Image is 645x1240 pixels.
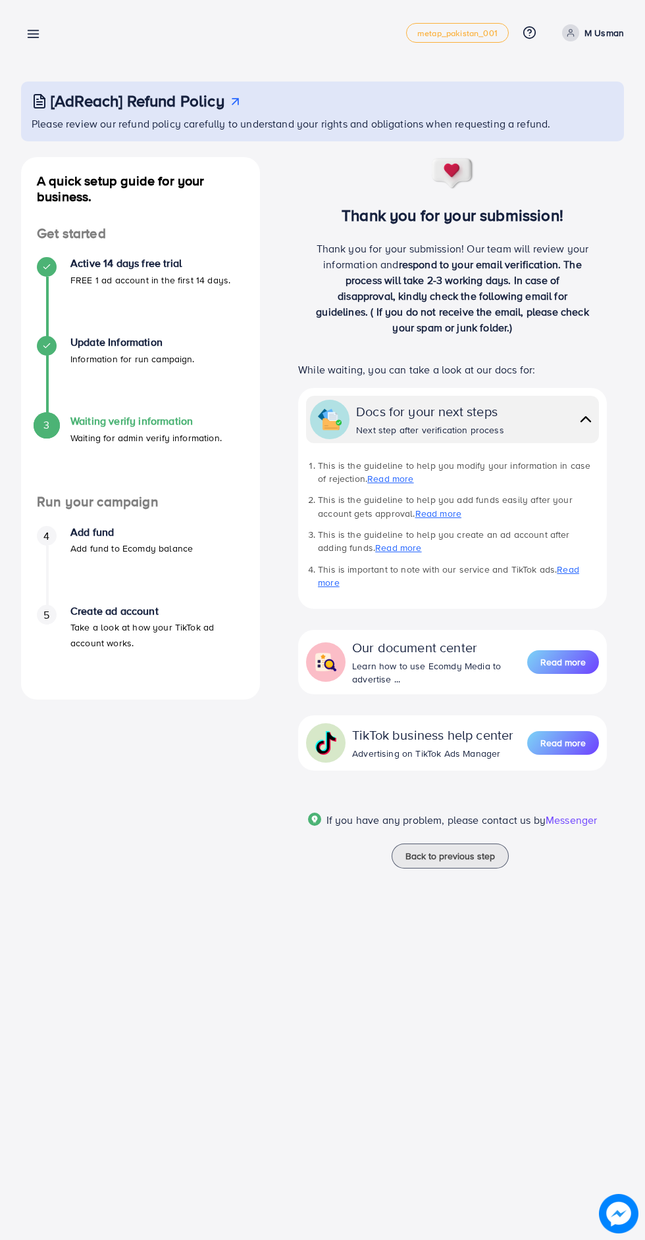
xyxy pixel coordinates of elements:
[546,813,597,827] span: Messenger
[70,336,195,348] h4: Update Information
[21,226,260,242] h4: Get started
[315,241,590,335] p: Thank you for your submission! Our team will review your information and
[356,423,504,437] div: Next step after verification process
[417,29,498,37] span: metap_pakistan_001
[557,24,624,41] a: M Usman
[70,351,195,367] p: Information for run campaign.
[21,526,260,605] li: Add fund
[70,526,193,538] h4: Add fund
[367,472,413,485] a: Read more
[599,1194,638,1233] img: image
[21,415,260,494] li: Waiting verify information
[70,605,244,617] h4: Create ad account
[70,430,222,446] p: Waiting for admin verify information.
[70,540,193,556] p: Add fund to Ecomdy balance
[318,459,599,486] li: This is the guideline to help you modify your information in case of rejection.
[21,605,260,684] li: Create ad account
[527,650,599,674] button: Read more
[540,736,586,750] span: Read more
[405,849,495,863] span: Back to previous step
[318,493,599,520] li: This is the guideline to help you add funds easily after your account gets approval.
[43,529,49,544] span: 4
[577,410,595,429] img: collapse
[70,272,230,288] p: FREE 1 ad account in the first 14 days.
[70,415,222,427] h4: Waiting verify information
[527,649,599,675] a: Read more
[308,813,321,826] img: Popup guide
[21,173,260,204] h4: A quick setup guide for your business.
[281,206,624,225] h3: Thank you for your submission!
[51,91,224,110] h3: [AdReach] Refund Policy
[392,844,509,869] button: Back to previous step
[43,608,49,623] span: 5
[375,541,421,554] a: Read more
[298,362,607,377] p: While waiting, you can take a look at our docs for:
[21,336,260,415] li: Update Information
[32,116,616,131] p: Please review our refund policy carefully to understand your rights and obligations when requesti...
[316,257,588,335] span: respond to your email verification. The process will take 2-3 working days. In case of disapprova...
[406,23,509,43] a: metap_pakistan_001
[314,650,338,674] img: collapse
[318,563,599,590] li: This is important to note with our service and TikTok ads.
[326,813,546,827] span: If you have any problem, please contact us by
[527,730,599,756] a: Read more
[70,257,230,270] h4: Active 14 days free trial
[43,417,49,433] span: 3
[352,725,513,744] div: TikTok business help center
[314,731,338,755] img: collapse
[356,402,504,421] div: Docs for your next steps
[540,656,586,669] span: Read more
[318,408,342,431] img: collapse
[352,659,527,686] div: Learn how to use Ecomdy Media to advertise ...
[318,563,579,589] a: Read more
[352,638,527,657] div: Our document center
[318,528,599,555] li: This is the guideline to help you create an ad account after adding funds.
[415,507,461,520] a: Read more
[431,157,475,190] img: success
[21,257,260,336] li: Active 14 days free trial
[352,747,513,760] div: Advertising on TikTok Ads Manager
[527,731,599,755] button: Read more
[70,619,244,651] p: Take a look at how your TikTok ad account works.
[584,25,624,41] p: M Usman
[21,494,260,510] h4: Run your campaign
